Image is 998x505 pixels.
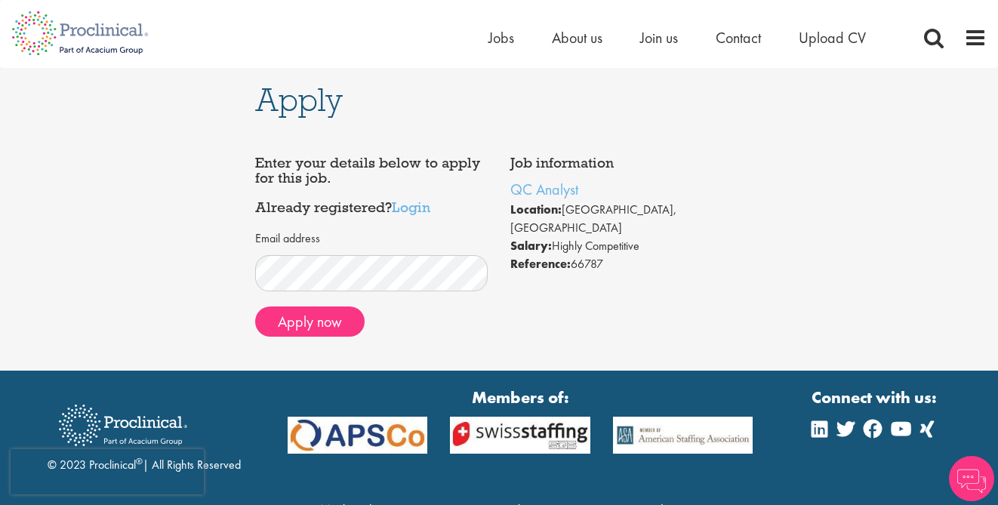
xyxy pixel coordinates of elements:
h4: Job information [510,156,743,171]
a: Contact [716,28,761,48]
li: [GEOGRAPHIC_DATA], [GEOGRAPHIC_DATA] [510,201,743,237]
div: © 2023 Proclinical | All Rights Reserved [48,393,241,474]
img: APSCo [276,417,439,454]
a: QC Analyst [510,180,578,199]
img: APSCo [602,417,764,454]
span: Apply [255,79,343,120]
a: Jobs [488,28,514,48]
a: Join us [640,28,678,48]
strong: Reference: [510,256,571,272]
a: Upload CV [799,28,866,48]
strong: Connect with us: [812,386,940,409]
a: Login [392,198,430,216]
img: Proclinical Recruitment [48,394,199,457]
strong: Location: [510,202,562,217]
strong: Members of: [288,386,753,409]
img: Chatbot [949,456,994,501]
li: 66787 [510,255,743,273]
a: About us [552,28,602,48]
h4: Enter your details below to apply for this job. Already registered? [255,156,488,215]
label: Email address [255,230,320,248]
iframe: reCAPTCHA [11,449,204,494]
img: APSCo [439,417,601,454]
button: Apply now [255,306,365,337]
li: Highly Competitive [510,237,743,255]
strong: Salary: [510,238,552,254]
